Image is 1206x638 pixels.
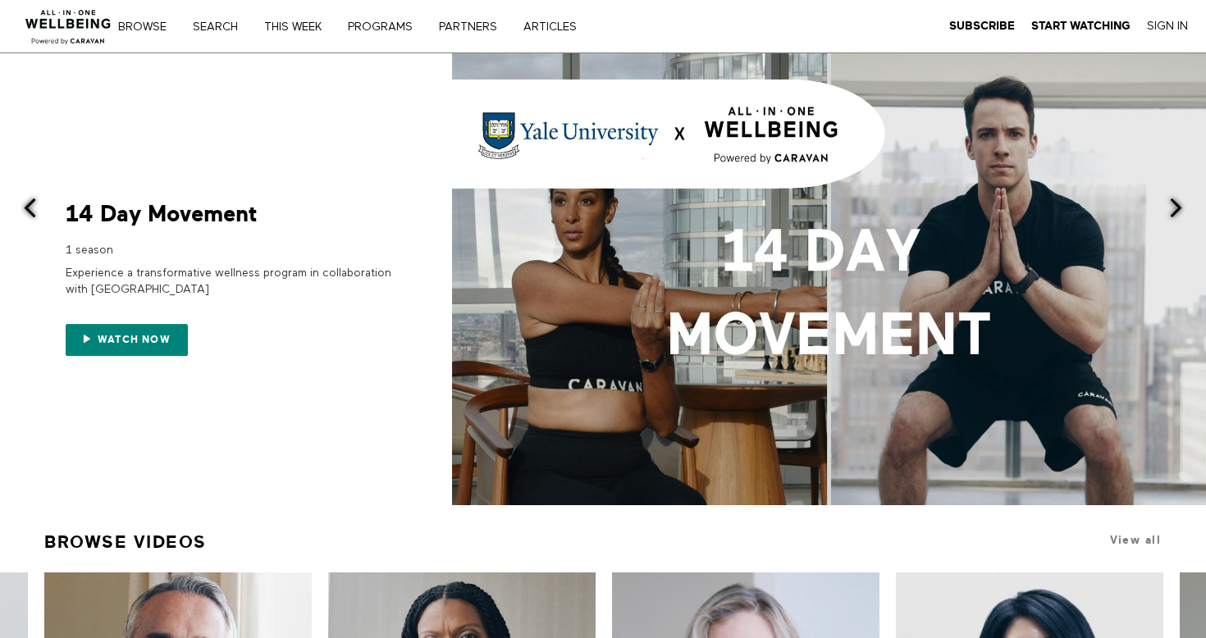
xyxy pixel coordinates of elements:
a: ARTICLES [518,21,594,33]
a: Sign In [1147,19,1188,34]
a: PROGRAMS [342,21,430,33]
a: Browse [112,21,184,33]
a: Browse Videos [44,525,207,559]
a: Start Watching [1031,19,1131,34]
strong: Subscribe [949,20,1015,32]
strong: Start Watching [1031,20,1131,32]
a: Subscribe [949,19,1015,34]
a: PARTNERS [433,21,514,33]
nav: Primary [130,18,610,34]
a: View all [1110,534,1161,546]
a: THIS WEEK [258,21,339,33]
a: Search [187,21,255,33]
